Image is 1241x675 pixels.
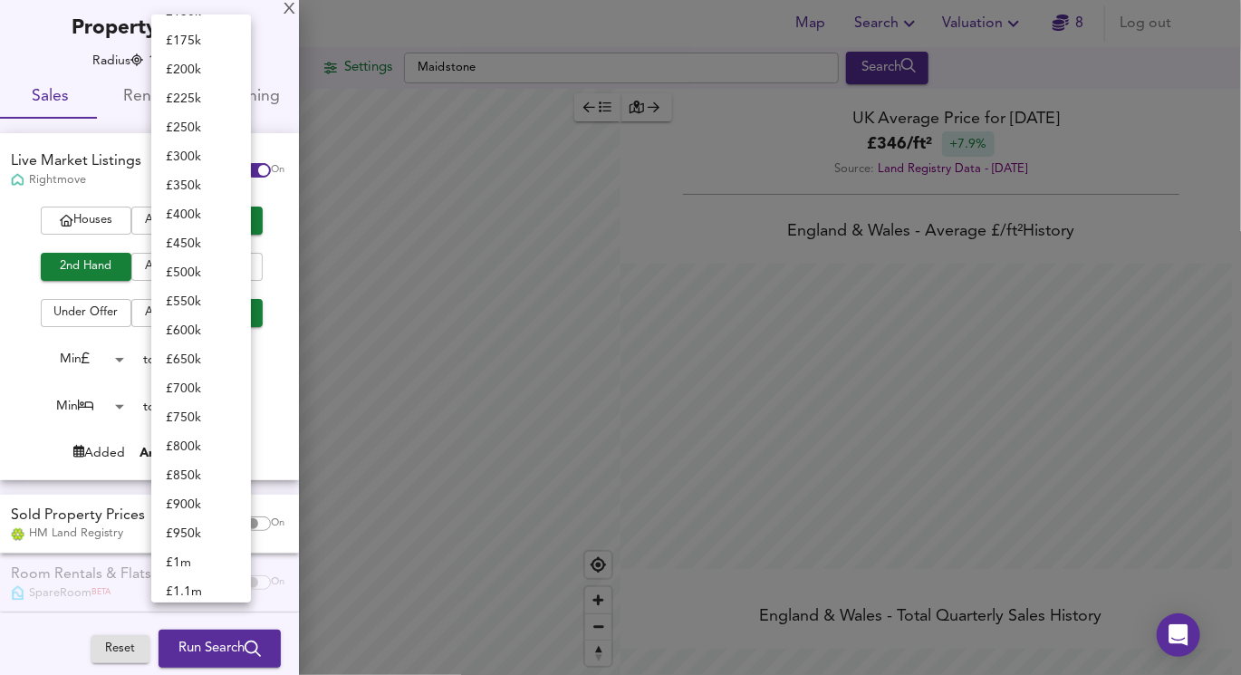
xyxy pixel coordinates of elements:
[151,316,251,345] li: £ 600k
[151,113,251,142] li: £ 250k
[151,345,251,374] li: £ 650k
[151,229,251,258] li: £ 450k
[151,287,251,316] li: £ 550k
[151,26,251,55] li: £ 175k
[151,142,251,171] li: £ 300k
[151,200,251,229] li: £ 400k
[151,519,251,548] li: £ 950k
[151,432,251,461] li: £ 800k
[151,490,251,519] li: £ 900k
[1157,613,1200,657] div: Open Intercom Messenger
[151,171,251,200] li: £ 350k
[151,461,251,490] li: £ 850k
[151,374,251,403] li: £ 700k
[151,258,251,287] li: £ 500k
[151,55,251,84] li: £ 200k
[151,84,251,113] li: £ 225k
[151,403,251,432] li: £ 750k
[151,548,251,577] li: £ 1m
[151,577,251,606] li: £ 1.1m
